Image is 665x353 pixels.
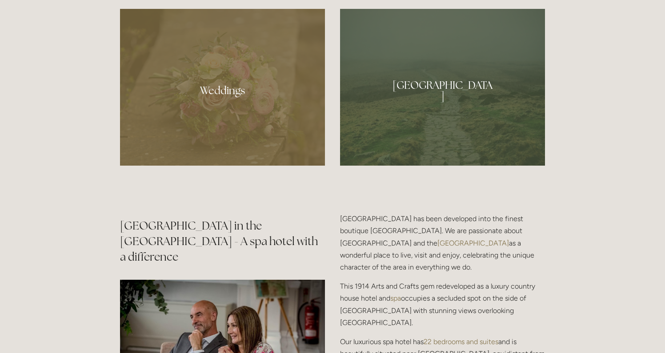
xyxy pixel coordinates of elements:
[340,280,545,329] p: This 1914 Arts and Crafts gem redeveloped as a luxury country house hotel and occupies a secluded...
[424,337,498,346] a: 22 bedrooms and suites
[340,213,545,273] p: [GEOGRAPHIC_DATA] has been developed into the finest boutique [GEOGRAPHIC_DATA]. We are passionat...
[120,218,325,265] h2: [GEOGRAPHIC_DATA] in the [GEOGRAPHIC_DATA] - A spa hotel with a difference
[120,9,325,166] a: Bouquet of flowers at Losehill Hotel
[340,9,545,166] a: Peak District path, Losehill hotel
[390,294,401,302] a: spa
[437,239,509,247] a: [GEOGRAPHIC_DATA]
